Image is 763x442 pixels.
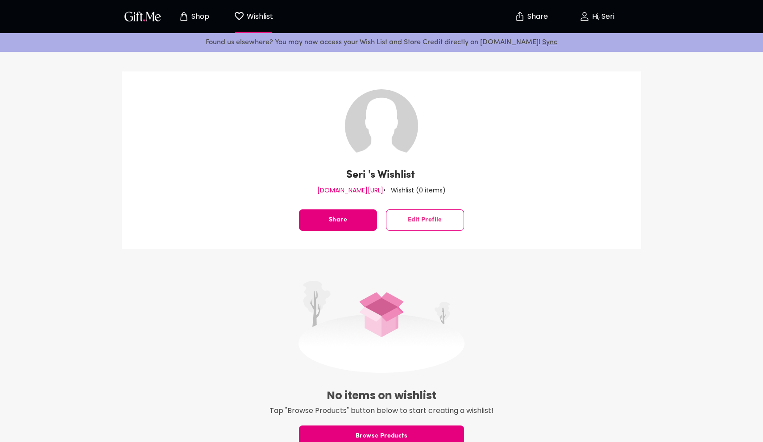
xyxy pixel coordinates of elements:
img: GiftMe Logo [123,10,163,23]
p: Hi, Seri [590,13,614,21]
p: • Wishlist ( 0 items ) [383,184,446,196]
p: Shop [189,13,209,21]
img: Guest 314080 [345,89,418,163]
button: Store page [169,2,218,31]
a: Sync [542,39,557,46]
p: Share [525,13,548,21]
p: Seri 's [346,168,375,182]
button: Share [515,1,547,32]
p: [DOMAIN_NAME][URL] [317,184,383,196]
img: secure [514,11,525,22]
h6: No items on wishlist [122,386,641,405]
button: GiftMe Logo [122,11,164,22]
button: Share [299,209,377,231]
button: Wishlist page [229,2,278,31]
button: Hi, Seri [552,2,641,31]
span: Browse Products [299,431,464,441]
img: Wishlist is Empty [299,281,464,373]
p: Wishlist [377,168,415,182]
p: Tap "Browse Products" button below to start creating a wishlist! [122,405,641,417]
p: Found us elsewhere? You may now access your Wish List and Store Credit directly on [DOMAIN_NAME]! [7,37,756,48]
button: Edit Profile [386,209,464,231]
p: Wishlist [245,11,273,22]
